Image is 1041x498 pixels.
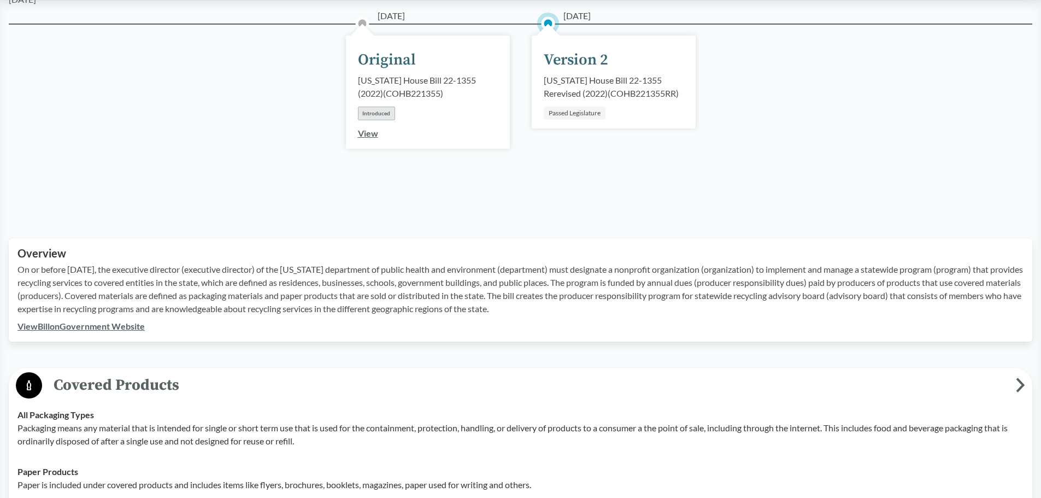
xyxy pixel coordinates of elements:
[17,321,145,331] a: ViewBillonGovernment Website
[17,478,1024,491] p: Paper is included under covered products and includes items like flyers, brochures, booklets, mag...
[17,409,94,420] strong: All Packaging Types
[563,9,591,22] span: [DATE]
[544,107,605,120] div: Passed Legislature
[544,49,608,72] div: Version 2
[17,263,1024,315] p: On or before [DATE], the executive director (executive director) of the [US_STATE] department of ...
[358,128,378,138] a: View
[42,373,1016,397] span: Covered Products
[13,372,1028,400] button: Covered Products
[17,466,78,477] strong: Paper Products
[378,9,405,22] span: [DATE]
[17,247,1024,260] h2: Overview
[358,74,498,100] div: [US_STATE] House Bill 22-1355 (2022) ( COHB221355 )
[544,74,684,100] div: [US_STATE] House Bill 22-1355 Rerevised (2022) ( COHB221355RR )
[17,421,1024,448] p: Packaging means any material that is intended for single or short term use that is used for the c...
[358,107,395,120] div: Introduced
[358,49,416,72] div: Original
